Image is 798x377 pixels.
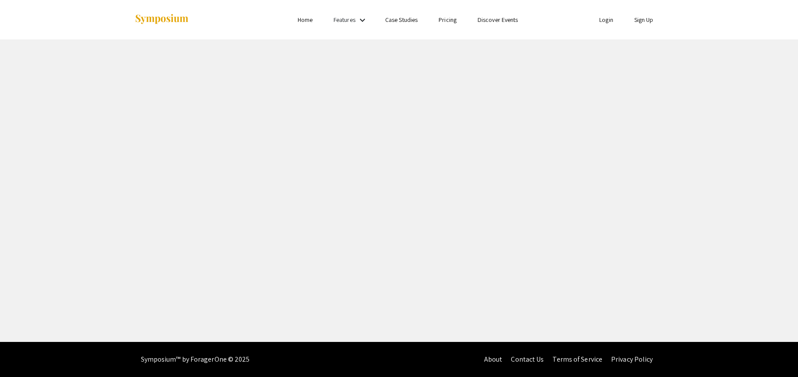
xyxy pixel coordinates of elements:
[478,16,518,24] a: Discover Events
[634,16,654,24] a: Sign Up
[298,16,313,24] a: Home
[385,16,418,24] a: Case Studies
[484,355,503,364] a: About
[357,15,368,25] mat-icon: Expand Features list
[511,355,544,364] a: Contact Us
[134,14,189,25] img: Symposium by ForagerOne
[552,355,602,364] a: Terms of Service
[599,16,613,24] a: Login
[439,16,457,24] a: Pricing
[611,355,653,364] a: Privacy Policy
[141,342,250,377] div: Symposium™ by ForagerOne © 2025
[334,16,355,24] a: Features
